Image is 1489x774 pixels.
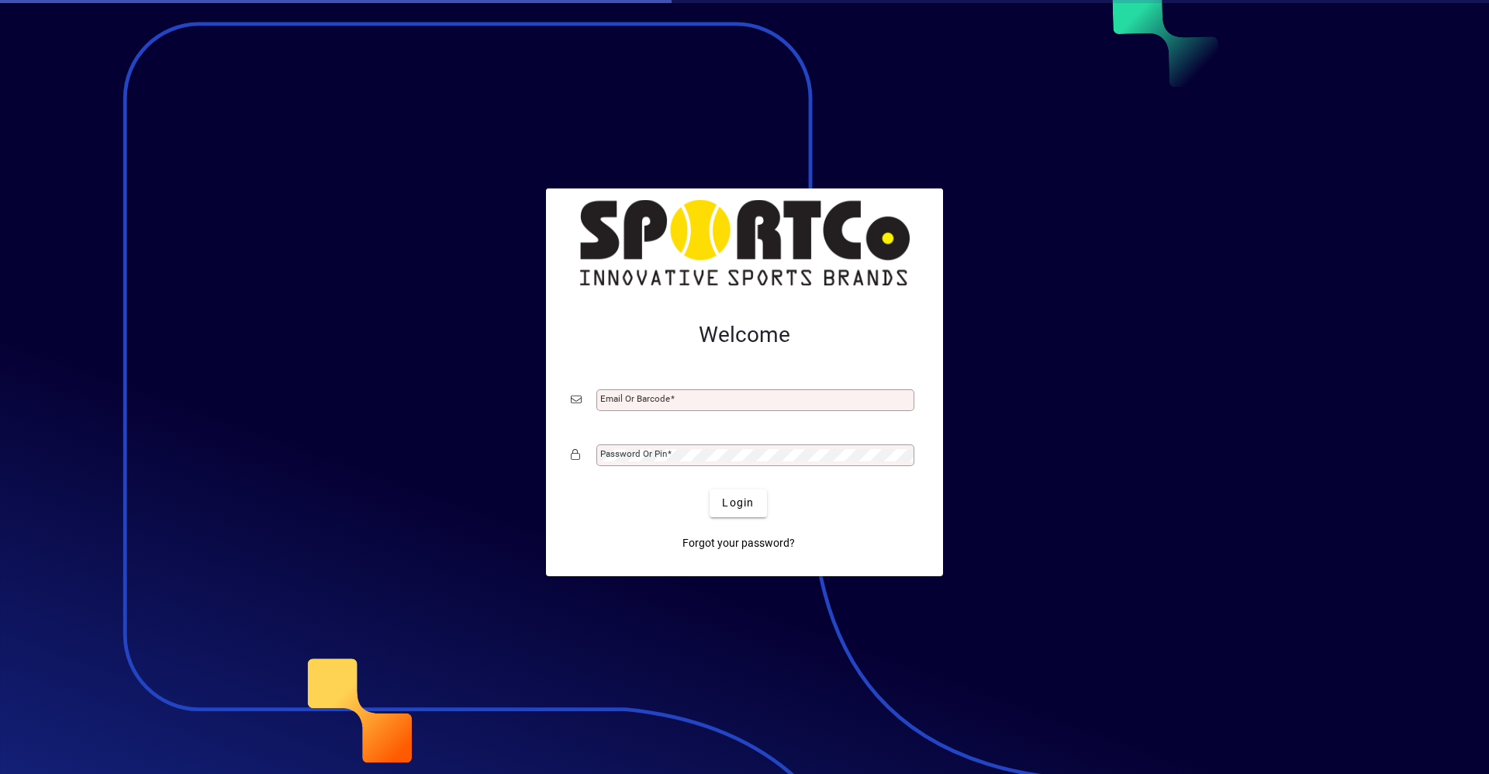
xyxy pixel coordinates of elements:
[682,535,795,551] span: Forgot your password?
[600,448,667,459] mat-label: Password or Pin
[722,495,754,511] span: Login
[571,322,918,348] h2: Welcome
[676,530,801,558] a: Forgot your password?
[710,489,766,517] button: Login
[600,393,670,404] mat-label: Email or Barcode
